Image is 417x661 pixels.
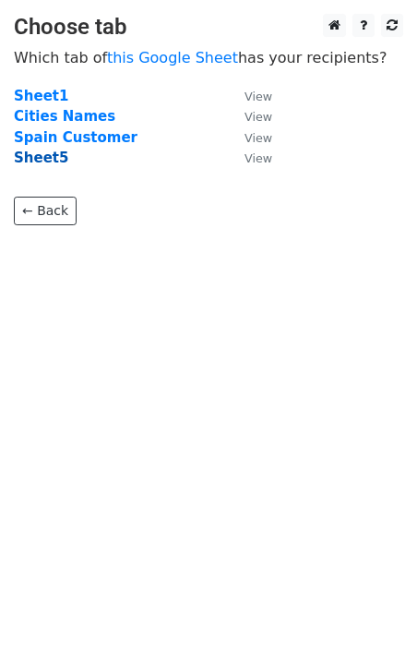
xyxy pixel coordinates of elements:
a: View [226,88,272,104]
a: Cities Names [14,108,115,125]
small: View [244,131,272,145]
a: Sheet1 [14,88,68,104]
p: Which tab of has your recipients? [14,48,403,67]
a: this Google Sheet [107,49,238,66]
small: View [244,90,272,103]
small: View [244,151,272,165]
a: View [226,150,272,166]
a: View [226,129,272,146]
a: Sheet5 [14,150,68,166]
a: Spain Customer [14,129,137,146]
small: View [244,110,272,124]
a: View [226,108,272,125]
iframe: Chat Widget [325,572,417,661]
h3: Choose tab [14,14,403,41]
a: ← Back [14,197,77,225]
